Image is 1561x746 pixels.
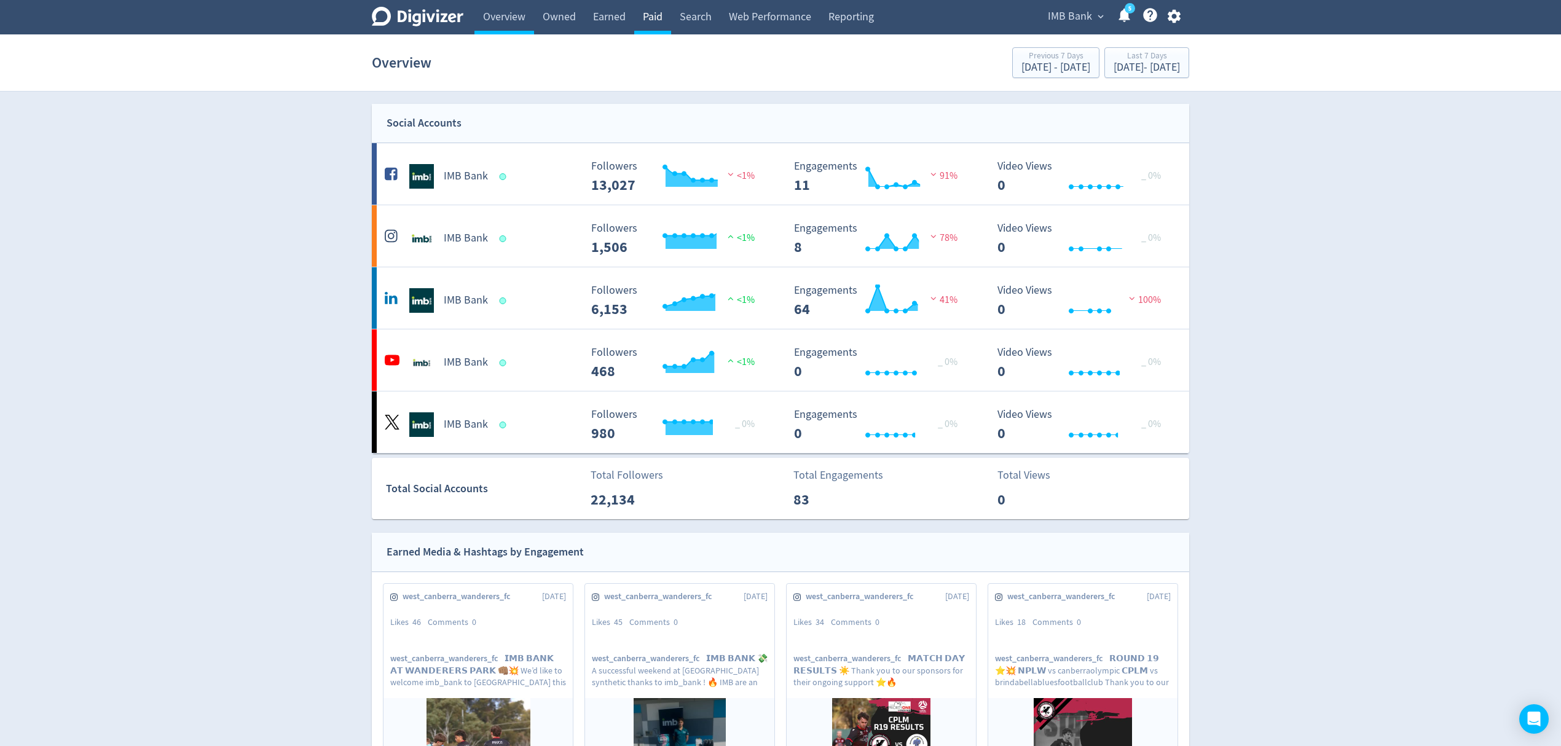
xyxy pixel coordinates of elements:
span: 18 [1017,616,1026,627]
h5: IMB Bank [444,231,488,246]
span: Data last synced: 27 Aug 2025, 2:01pm (AEST) [500,297,510,304]
div: Comments [1032,616,1088,629]
a: IMB Bank undefinedIMB Bank Followers 6,153 Followers 6,153 <1% Engagements 64 Engagements 64 41% ... [372,267,1189,329]
div: Previous 7 Days [1021,52,1090,62]
div: Earned Media & Hashtags by Engagement [387,543,584,561]
span: 91% [927,170,957,182]
svg: Followers 13,027 [585,160,769,193]
p: 𝗠𝗔𝗧𝗖𝗛 𝗗𝗔𝗬 𝗥𝗘𝗦𝗨𝗟𝗧𝗦 ☀️ Thank you to our sponsors for their ongoing support ⭐️🔥 canberrasoutherncros... [793,653,969,687]
span: _ 0% [735,418,755,430]
svg: Video Views 0 [991,160,1176,193]
span: _ 0% [938,418,957,430]
div: [DATE] - [DATE] [1021,62,1090,73]
svg: Followers 6,153 [585,285,769,317]
span: Data last synced: 27 Aug 2025, 11:01am (AEST) [500,359,510,366]
div: Open Intercom Messenger [1519,704,1549,734]
a: 5 [1125,3,1135,14]
span: west_canberra_wanderers_fc [995,653,1109,664]
img: negative-performance.svg [1126,294,1138,303]
div: Likes [390,616,428,629]
img: negative-performance.svg [927,294,940,303]
span: [DATE] [945,591,969,603]
a: IMB Bank undefinedIMB Bank Followers 13,027 Followers 13,027 <1% Engagements 11 Engagements 11 91... [372,143,1189,205]
div: Likes [793,616,831,629]
span: _ 0% [938,356,957,368]
span: <1% [725,294,755,306]
span: Data last synced: 27 Aug 2025, 7:01am (AEST) [500,235,510,242]
span: 0 [1077,616,1081,627]
span: Data last synced: 26 Aug 2025, 10:01pm (AEST) [500,173,510,180]
span: IMB Bank [1048,7,1092,26]
div: Total Social Accounts [386,480,582,498]
span: 0 [674,616,678,627]
img: IMB Bank undefined [409,412,434,437]
svg: Engagements 64 [788,285,972,317]
span: west_canberra_wanderers_fc [1007,591,1122,603]
img: positive-performance.svg [725,294,737,303]
div: Social Accounts [387,114,462,132]
svg: Engagements 8 [788,222,972,255]
span: _ 0% [1141,170,1161,182]
svg: Engagements 0 [788,409,972,441]
div: Comments [831,616,886,629]
text: 5 [1128,4,1131,13]
span: west_canberra_wanderers_fc [403,591,517,603]
span: <1% [725,356,755,368]
span: expand_more [1095,11,1106,22]
span: [DATE] [1147,591,1171,603]
span: _ 0% [1141,418,1161,430]
span: 34 [816,616,824,627]
span: 41% [927,294,957,306]
p: 83 [793,489,864,511]
div: Likes [592,616,629,629]
img: negative-performance.svg [927,232,940,241]
img: positive-performance.svg [725,232,737,241]
span: west_canberra_wanderers_fc [390,653,505,664]
span: 78% [927,232,957,244]
p: Total Engagements [793,467,883,484]
div: Likes [995,616,1032,629]
span: [DATE] [542,591,566,603]
p: 𝗥𝗢𝗨𝗡𝗗 𝟭𝟵 ⭐️💥 𝗡𝗣𝗟𝗪 vs canberraolympic 𝗖𝗣𝗟𝗠 vs brindabellabluesfootballclub Thank you to our sponso... [995,653,1171,687]
img: IMB Bank undefined [409,226,434,251]
svg: Video Views 0 [991,347,1176,379]
span: west_canberra_wanderers_fc [604,591,718,603]
p: 0 [997,489,1068,511]
div: Last 7 Days [1114,52,1180,62]
h5: IMB Bank [444,355,488,370]
svg: Engagements 11 [788,160,972,193]
img: IMB Bank undefined [409,288,434,313]
span: west_canberra_wanderers_fc [806,591,920,603]
img: negative-performance.svg [725,170,737,179]
svg: Followers 980 [585,409,769,441]
img: IMB Bank undefined [409,350,434,375]
svg: Followers 1,506 [585,222,769,255]
span: 45 [614,616,623,627]
button: Last 7 Days[DATE]- [DATE] [1104,47,1189,78]
button: Previous 7 Days[DATE] - [DATE] [1012,47,1099,78]
svg: Video Views 0 [991,285,1176,317]
p: 𝗜𝗠𝗕 𝗕𝗔𝗡𝗞 𝗔𝗧 𝗪𝗔𝗡𝗗𝗘𝗥𝗘𝗥𝗦 𝗣𝗔𝗥𝗞 👊🏽💥 We’d like to welcome imb_bank to [GEOGRAPHIC_DATA] this weekend. A... [390,653,566,687]
svg: Engagements 0 [788,347,972,379]
span: <1% [725,170,755,182]
a: IMB Bank undefinedIMB Bank Followers 980 Followers 980 _ 0% Engagements 0 Engagements 0 _ 0% Vide... [372,391,1189,453]
span: _ 0% [1141,232,1161,244]
h5: IMB Bank [444,293,488,308]
div: Comments [629,616,685,629]
a: IMB Bank undefinedIMB Bank Followers 468 Followers 468 <1% Engagements 0 Engagements 0 _ 0% Video... [372,329,1189,391]
a: IMB Bank undefinedIMB Bank Followers 1,506 Followers 1,506 <1% Engagements 8 Engagements 8 78% Vi... [372,205,1189,267]
svg: Video Views 0 [991,222,1176,255]
span: [DATE] [744,591,768,603]
span: 0 [472,616,476,627]
p: Total Followers [591,467,663,484]
h5: IMB Bank [444,169,488,184]
svg: Video Views 0 [991,409,1176,441]
span: 0 [875,616,879,627]
span: 46 [412,616,421,627]
span: 100% [1126,294,1161,306]
div: [DATE] - [DATE] [1114,62,1180,73]
span: <1% [725,232,755,244]
p: 22,134 [591,489,661,511]
p: 𝗜𝗠𝗕 𝗕𝗔𝗡𝗞 💸 A successful weekend at [GEOGRAPHIC_DATA] synthetic thanks to imb_bank ! 🔥 IMB are an ... [592,653,768,687]
img: negative-performance.svg [927,170,940,179]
